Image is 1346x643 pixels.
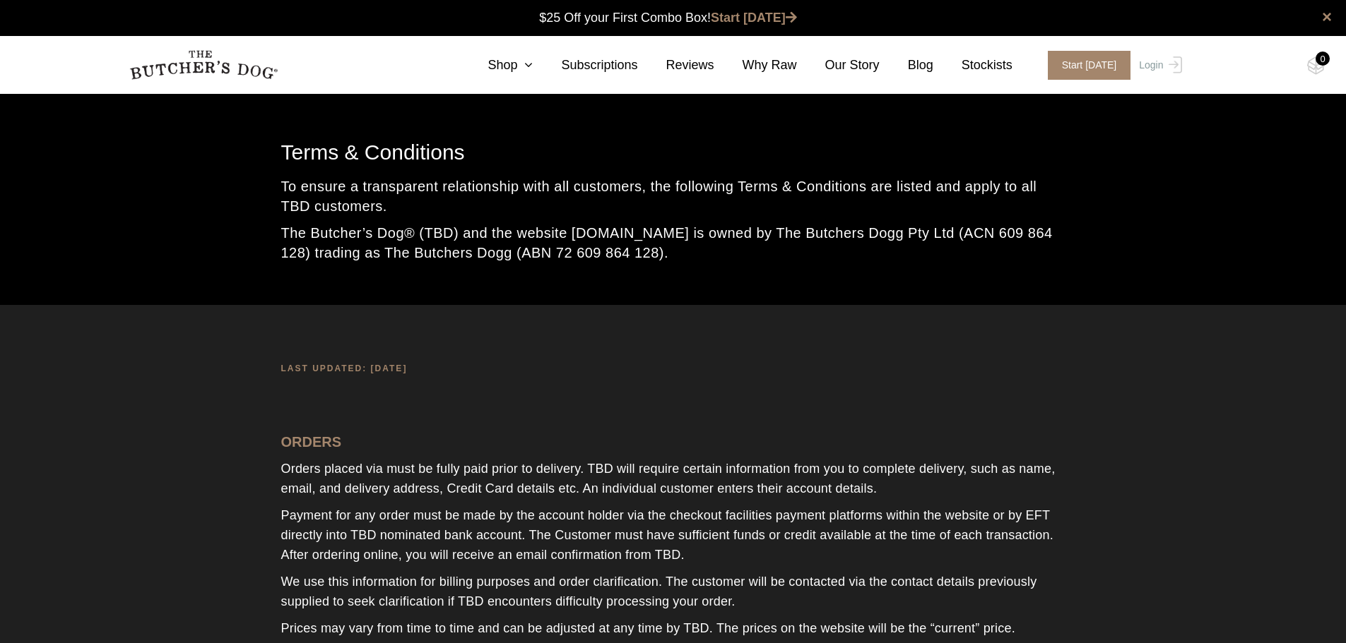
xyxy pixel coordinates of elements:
[638,56,714,75] a: Reviews
[714,56,797,75] a: Why Raw
[533,56,637,75] a: Subscriptions
[281,498,1065,565] p: Payment for any order must be made by the account holder via the checkout facilities payment plat...
[711,11,797,25] a: Start [DATE]
[880,56,933,75] a: Blog
[1034,51,1136,80] a: Start [DATE]
[1322,8,1332,25] a: close
[281,361,1065,432] p: LAST UPDATED: [DATE]
[797,56,880,75] a: Our Story
[1316,52,1330,66] div: 0
[281,565,1065,611] p: We use this information for billing purposes and order clarification. The customer will be contac...
[933,56,1013,75] a: Stockists
[1135,51,1181,80] a: Login
[281,611,1065,638] p: Prices may vary from time to time and can be adjusted at any time by TBD. The prices on the websi...
[281,176,1065,216] p: To ensure a transparent relationship with all customers, the following Terms & Conditions are lis...
[281,452,1065,498] p: Orders placed via must be fully paid prior to delivery. TBD will require certain information from...
[281,432,1065,452] p: ORDERS
[1307,56,1325,75] img: TBD_Cart-Empty.png
[281,136,1065,169] h1: Terms & Conditions
[281,223,1065,263] p: The Butcher’s Dog® (TBD) and the website [DOMAIN_NAME] is owned by The Butchers Dogg Pty Ltd (ACN...
[1048,51,1131,80] span: Start [DATE]
[459,56,533,75] a: Shop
